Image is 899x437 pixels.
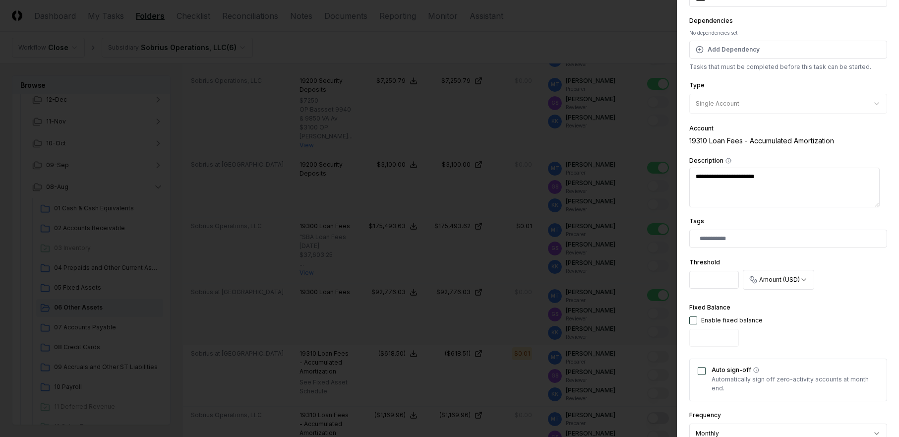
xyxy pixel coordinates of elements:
button: Description [725,158,731,164]
label: Tags [689,217,704,225]
button: Auto sign-off [753,367,759,373]
label: Auto sign-off [712,367,879,373]
div: No dependencies set [689,29,887,37]
div: 19310 Loan Fees - Accumulated Amortization [689,135,887,146]
label: Threshold [689,258,720,266]
div: Enable fixed balance [701,316,763,325]
label: Fixed Balance [689,304,730,311]
label: Description [689,158,887,164]
p: Automatically sign off zero-activity accounts at month end. [712,375,879,393]
label: Type [689,81,705,89]
p: Tasks that must be completed before this task can be started. [689,62,887,71]
label: Frequency [689,411,721,419]
label: Dependencies [689,17,733,24]
button: Add Dependency [689,41,887,59]
div: Account [689,125,887,131]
